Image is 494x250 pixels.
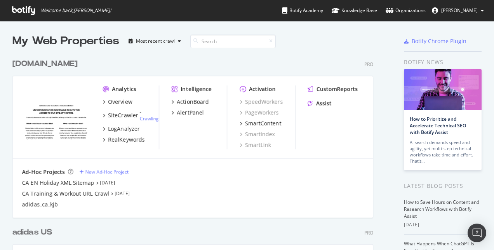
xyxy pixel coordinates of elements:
a: [DOMAIN_NAME] [12,58,81,69]
a: How to Prioritize and Accelerate Technical SEO with Botify Assist [410,116,466,135]
div: Overview [108,98,132,106]
div: LogAnalyzer [108,125,140,133]
div: AlertPanel [177,109,204,116]
a: Assist [308,99,332,107]
div: Assist [316,99,332,107]
div: Botify Academy [282,7,323,14]
div: Most recent crawl [136,39,175,43]
a: SmartIndex [240,130,275,138]
a: CustomReports [308,85,358,93]
div: New Ad-Hoc Project [85,168,129,175]
a: ActionBoard [172,98,209,106]
div: [DOMAIN_NAME] [12,58,78,69]
a: PageWorkers [240,109,279,116]
div: Activation [249,85,276,93]
a: adidas_ca_kjb [22,201,58,208]
a: LogAnalyzer [103,125,140,133]
button: [PERSON_NAME] [426,4,490,17]
div: Botify news [404,58,482,66]
span: Welcome back, [PERSON_NAME] ! [41,7,111,14]
a: Overview [103,98,132,106]
div: AI search demands speed and agility, yet multi-step technical workflows take time and effort. Tha... [410,139,476,164]
div: Organizations [386,7,426,14]
div: Latest Blog Posts [404,182,482,190]
a: How to Save Hours on Content and Research Workflows with Botify Assist [404,199,479,219]
img: How to Prioritize and Accelerate Technical SEO with Botify Assist [404,69,482,110]
div: SiteCrawler [108,111,138,119]
input: Search [190,35,276,48]
a: SmartContent [240,120,281,127]
div: adidas US [12,227,52,238]
div: Pro [364,61,373,68]
div: SmartContent [245,120,281,127]
a: New Ad-Hoc Project [80,168,129,175]
div: RealKeywords [108,136,145,144]
div: Open Intercom Messenger [468,224,486,242]
a: Botify Chrome Plugin [404,37,466,45]
div: Intelligence [181,85,212,93]
div: Analytics [112,85,136,93]
img: adidas.ca [22,85,90,140]
a: adidas US [12,227,55,238]
a: AlertPanel [172,109,204,116]
div: Ad-Hoc Projects [22,168,65,176]
div: Knowledge Base [332,7,377,14]
a: SiteCrawler- Crawling [103,109,159,122]
a: [DATE] [115,190,130,197]
div: CustomReports [317,85,358,93]
a: Crawling [140,115,159,122]
div: - [140,109,159,122]
div: Pro [364,229,373,236]
div: ActionBoard [177,98,209,106]
a: SpeedWorkers [240,98,283,106]
a: CA Training & Workout URL Crawl [22,190,109,198]
div: My Web Properties [12,33,119,49]
div: [DATE] [404,221,482,228]
a: RealKeywords [103,136,145,144]
a: [DATE] [100,179,115,186]
a: CA EN Holiday XML Sitemap [22,179,94,187]
div: Botify Chrome Plugin [412,37,466,45]
span: Kate Fischer [441,7,478,14]
button: Most recent crawl [125,35,184,47]
a: SmartLink [240,141,271,149]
